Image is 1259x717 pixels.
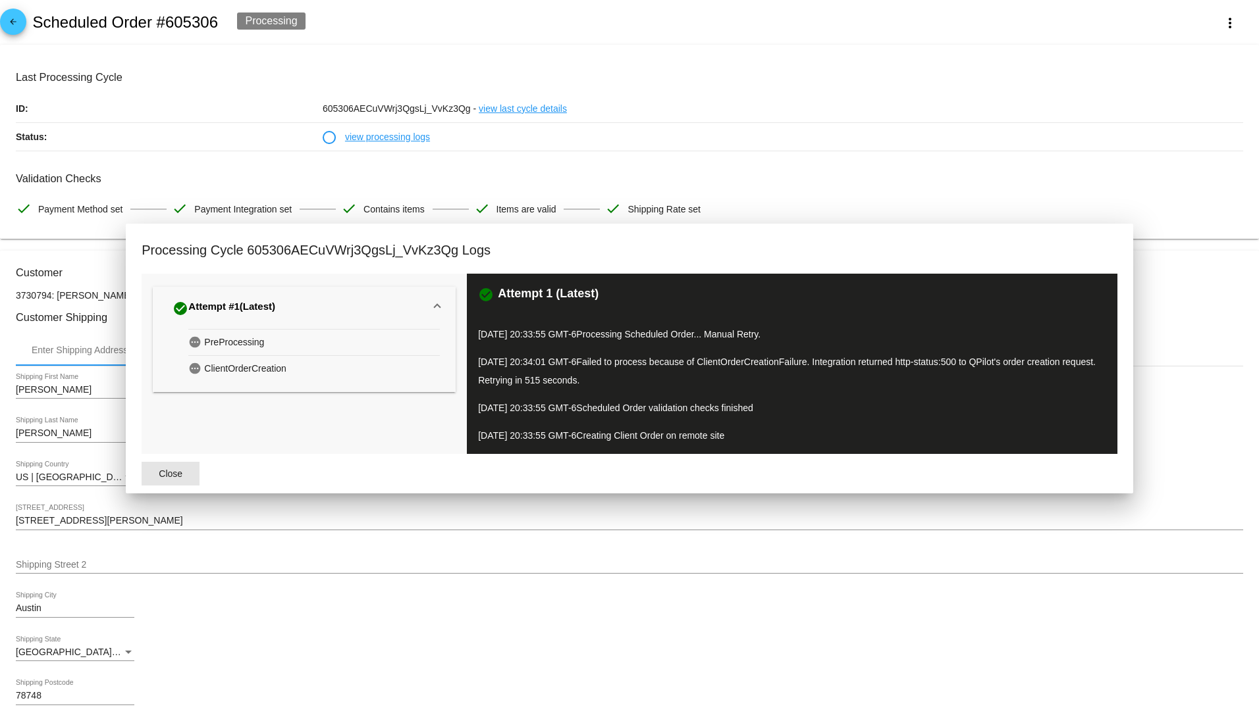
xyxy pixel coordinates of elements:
input: Shipping Street 2 [16,560,1243,570]
input: Shipping Last Name [16,428,134,439]
span: Items are valid [496,195,556,223]
span: US | [GEOGRAPHIC_DATA] [16,472,132,482]
mat-expansion-panel-header: Attempt #1(Latest) [153,287,456,329]
h3: Customer [16,266,1243,279]
span: Shipping Rate set [628,195,701,223]
span: Close [159,468,182,479]
a: view processing logs [345,123,430,151]
input: Shipping Postcode [16,691,134,701]
button: Close dialog [142,462,200,485]
mat-icon: check_circle [173,301,188,316]
p: [DATE] 20:33:55 GMT-6 [478,426,1106,445]
span: Failed to process because of ClientOrderCreationFailure. Integration returned http-status:500 to ... [478,357,1096,385]
input: Shipping First Name [16,385,134,395]
input: Shipping City [16,603,134,614]
span: Payment Integration set [194,195,292,223]
p: [DATE] 20:33:55 GMT-6 [478,325,1106,343]
p: Status: [16,123,323,151]
span: Scheduled Order validation checks finished [576,403,753,413]
h1: Processing Cycle 605306AECuVWrj3QgsLj_VvKz3Qg Logs [142,239,491,260]
p: [DATE] 20:34:01 GMT-6 [478,353,1106,389]
mat-icon: arrow_back [5,17,21,33]
span: (Latest) [240,301,275,316]
p: 3730794: [PERSON_NAME] [EMAIL_ADDRESS][DOMAIN_NAME] [16,290,1243,301]
mat-icon: check [341,201,357,216]
span: ClientOrderCreation [204,358,286,379]
mat-icon: check [474,201,490,216]
mat-icon: pending [188,332,204,351]
h3: Attempt 1 (Latest) [498,287,599,303]
mat-icon: check_circle [478,287,494,303]
span: Creating Client Order on remote site [576,430,724,441]
mat-icon: pending [188,358,204,378]
div: Attempt #1 [173,298,275,319]
a: view last cycle details [479,95,567,122]
mat-icon: check [16,201,32,216]
div: Enter Shipping Address [32,345,128,355]
h3: Last Processing Cycle [16,71,1243,84]
p: ID: [16,95,323,122]
mat-icon: check [605,201,621,216]
mat-icon: check [172,201,188,216]
h3: Validation Checks [16,172,1243,185]
span: PreProcessing [204,332,264,353]
span: 605306AECuVWrj3QgsLj_VvKz3Qg - [323,103,476,114]
mat-select: Shipping State [16,647,134,658]
div: Processing [237,12,305,30]
span: Contains items [363,195,425,223]
p: [DATE] 20:33:55 GMT-6 [478,399,1106,417]
span: Processing Scheduled Order... Manual Retry. [576,329,761,339]
span: [GEOGRAPHIC_DATA] | [US_STATE] [16,647,171,657]
input: Shipping Street 1 [16,516,1243,526]
mat-icon: more_vert [1222,15,1238,31]
span: Payment Method set [38,195,122,223]
h2: Scheduled Order #605306 [32,13,218,32]
mat-select: Shipping Country [16,472,134,483]
h3: Customer Shipping [16,311,1243,324]
div: Attempt #1(Latest) [153,329,456,392]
